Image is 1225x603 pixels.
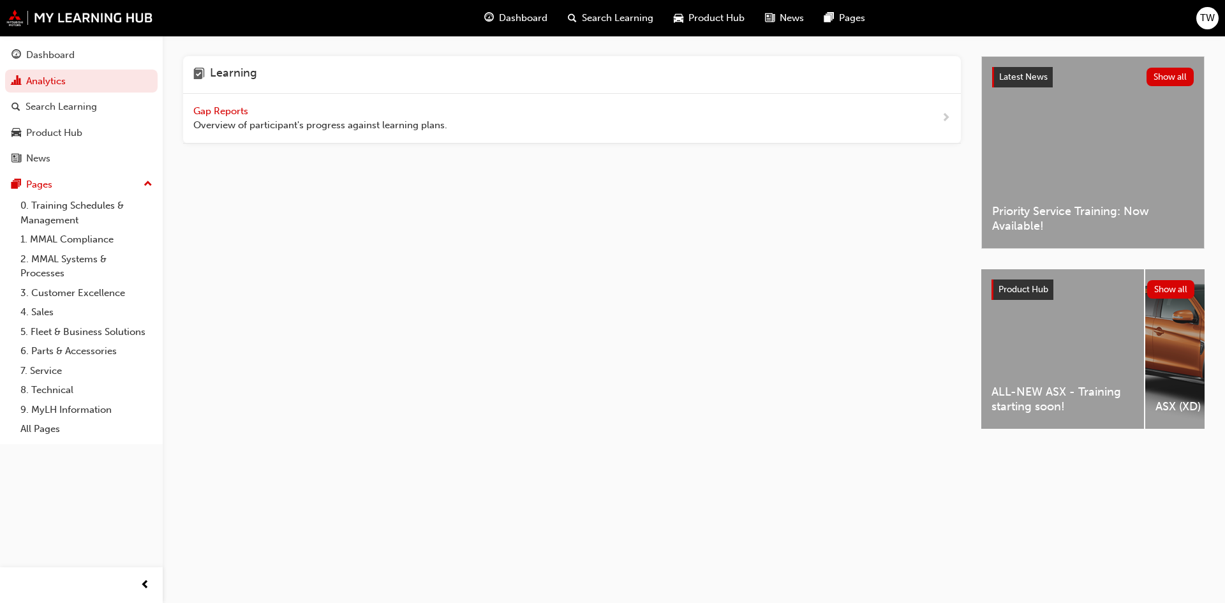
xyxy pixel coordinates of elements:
[780,11,804,26] span: News
[140,577,150,593] span: prev-icon
[1200,11,1215,26] span: TW
[15,249,158,283] a: 2. MMAL Systems & Processes
[15,302,158,322] a: 4. Sales
[941,110,951,126] span: next-icon
[26,100,97,114] div: Search Learning
[5,121,158,145] a: Product Hub
[5,95,158,119] a: Search Learning
[15,283,158,303] a: 3. Customer Excellence
[193,66,205,83] span: learning-icon
[26,126,82,140] div: Product Hub
[26,48,75,63] div: Dashboard
[15,361,158,381] a: 7. Service
[814,5,875,31] a: pages-iconPages
[765,10,775,26] span: news-icon
[193,118,447,133] span: Overview of participant's progress against learning plans.
[999,71,1048,82] span: Latest News
[15,196,158,230] a: 0. Training Schedules & Management
[981,56,1205,249] a: Latest NewsShow allPriority Service Training: Now Available!
[1147,68,1194,86] button: Show all
[193,105,251,117] span: Gap Reports
[5,41,158,173] button: DashboardAnalyticsSearch LearningProduct HubNews
[991,385,1134,413] span: ALL-NEW ASX - Training starting soon!
[558,5,664,31] a: search-iconSearch Learning
[15,400,158,420] a: 9. MyLH Information
[992,204,1194,233] span: Priority Service Training: Now Available!
[15,341,158,361] a: 6. Parts & Accessories
[15,380,158,400] a: 8. Technical
[568,10,577,26] span: search-icon
[5,173,158,197] button: Pages
[999,284,1048,295] span: Product Hub
[499,11,547,26] span: Dashboard
[11,101,20,113] span: search-icon
[183,94,961,144] a: Gap Reports Overview of participant's progress against learning plans.next-icon
[5,43,158,67] a: Dashboard
[992,67,1194,87] a: Latest NewsShow all
[26,151,50,166] div: News
[839,11,865,26] span: Pages
[144,176,152,193] span: up-icon
[474,5,558,31] a: guage-iconDashboard
[210,66,257,83] h4: Learning
[824,10,834,26] span: pages-icon
[11,128,21,139] span: car-icon
[6,10,153,26] img: mmal
[11,153,21,165] span: news-icon
[981,269,1144,429] a: ALL-NEW ASX - Training starting soon!
[11,179,21,191] span: pages-icon
[15,322,158,342] a: 5. Fleet & Business Solutions
[15,419,158,439] a: All Pages
[15,230,158,249] a: 1. MMAL Compliance
[674,10,683,26] span: car-icon
[688,11,745,26] span: Product Hub
[5,147,158,170] a: News
[11,76,21,87] span: chart-icon
[1196,7,1219,29] button: TW
[991,279,1194,300] a: Product HubShow all
[664,5,755,31] a: car-iconProduct Hub
[755,5,814,31] a: news-iconNews
[5,70,158,93] a: Analytics
[26,177,52,192] div: Pages
[11,50,21,61] span: guage-icon
[1147,280,1195,299] button: Show all
[582,11,653,26] span: Search Learning
[484,10,494,26] span: guage-icon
